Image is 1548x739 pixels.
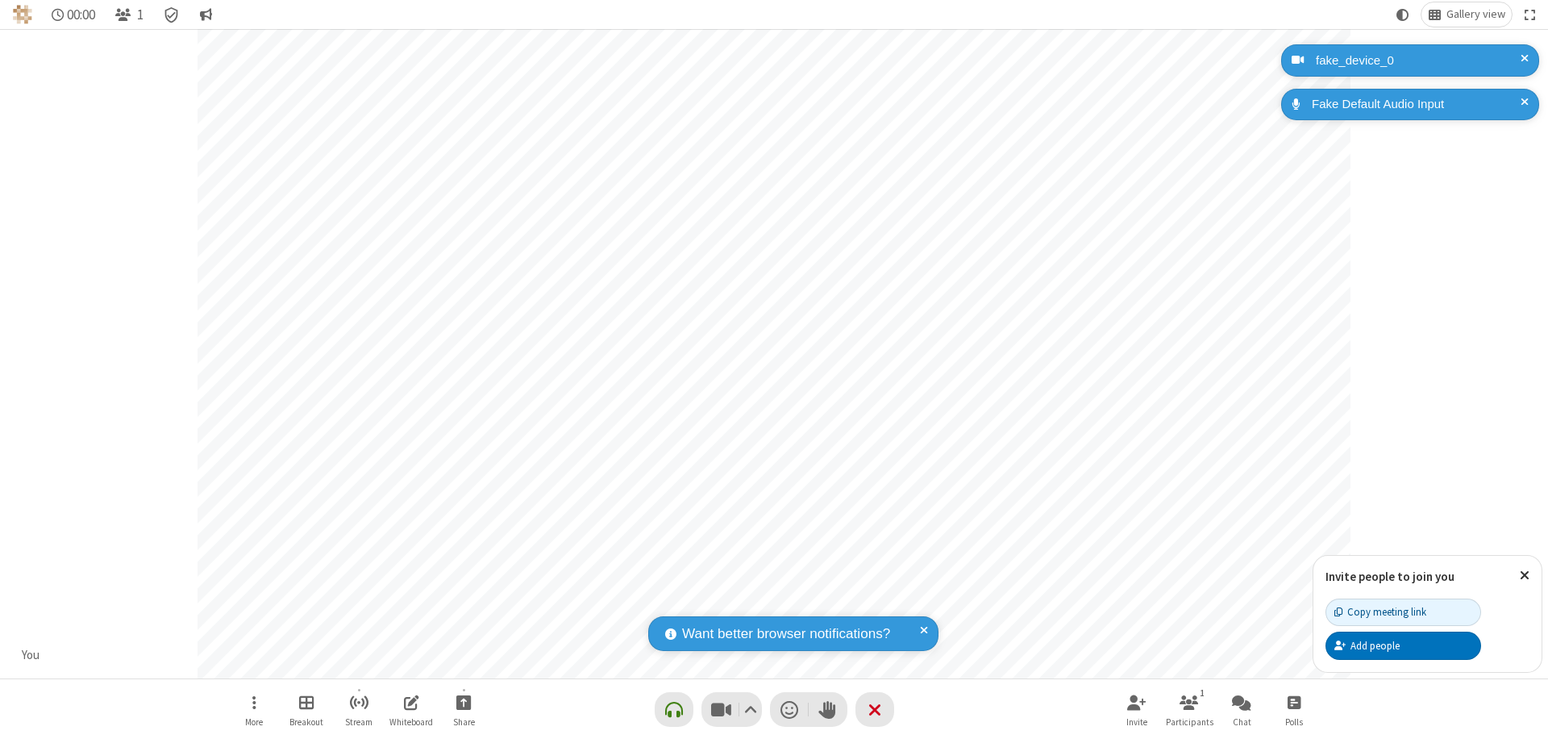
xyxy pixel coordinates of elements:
[1446,8,1505,21] span: Gallery view
[45,2,102,27] div: Timer
[1217,687,1266,733] button: Open chat
[1310,52,1527,70] div: fake_device_0
[245,717,263,727] span: More
[387,687,435,733] button: Open shared whiteboard
[1508,556,1542,595] button: Close popover
[156,2,187,27] div: Meeting details Encryption enabled
[1233,717,1251,727] span: Chat
[809,692,847,727] button: Raise hand
[453,717,475,727] span: Share
[855,692,894,727] button: End or leave meeting
[1126,717,1147,727] span: Invite
[137,7,144,23] span: 1
[1113,687,1161,733] button: Invite participants (⌘+Shift+I)
[345,717,372,727] span: Stream
[739,692,761,727] button: Video setting
[1270,687,1318,733] button: Open poll
[1421,2,1512,27] button: Change layout
[655,692,693,727] button: Connect your audio
[701,692,762,727] button: Stop video (⌘+Shift+V)
[1518,2,1542,27] button: Fullscreen
[13,5,32,24] img: QA Selenium DO NOT DELETE OR CHANGE
[1325,569,1454,584] label: Invite people to join you
[16,646,46,665] div: You
[1390,2,1416,27] button: Using system theme
[230,687,278,733] button: Open menu
[67,7,95,23] span: 00:00
[1285,717,1303,727] span: Polls
[193,2,218,27] button: Conversation
[389,717,433,727] span: Whiteboard
[289,717,323,727] span: Breakout
[770,692,809,727] button: Send a reaction
[439,687,488,733] button: Start sharing
[335,687,383,733] button: Start streaming
[1325,632,1481,659] button: Add people
[1306,95,1527,114] div: Fake Default Audio Input
[1325,599,1481,626] button: Copy meeting link
[682,624,890,645] span: Want better browser notifications?
[1165,687,1213,733] button: Open participant list
[108,2,150,27] button: Open participant list
[1334,604,1426,620] div: Copy meeting link
[1196,686,1209,700] div: 1
[1166,717,1213,727] span: Participants
[282,687,331,733] button: Manage Breakout Rooms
